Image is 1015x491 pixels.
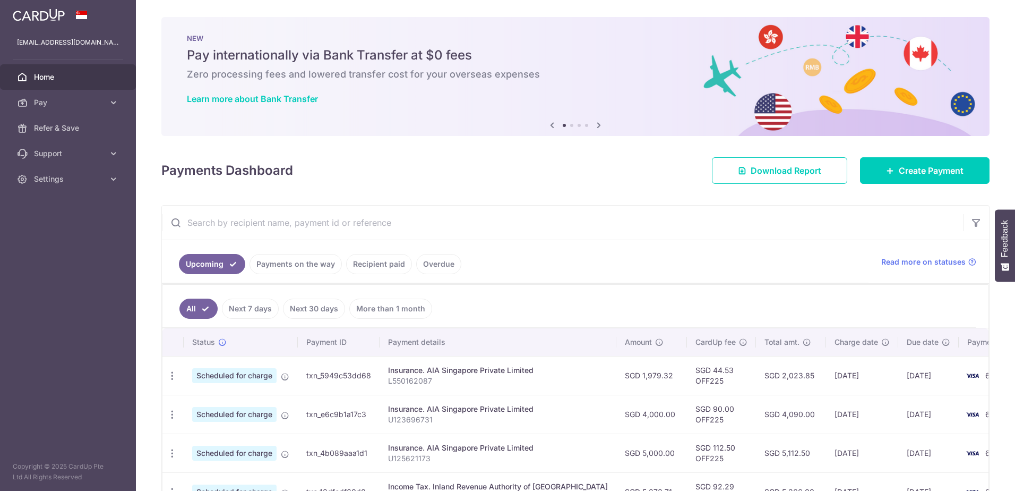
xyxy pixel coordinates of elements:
[388,414,608,425] p: U123696731
[995,209,1015,282] button: Feedback - Show survey
[616,434,687,472] td: SGD 5,000.00
[380,328,616,356] th: Payment details
[192,446,277,461] span: Scheduled for charge
[898,395,959,434] td: [DATE]
[222,299,279,319] a: Next 7 days
[162,206,964,240] input: Search by recipient name, payment id or reference
[388,443,608,453] div: Insurance. AIA Singapore Private Limited
[416,254,461,274] a: Overdue
[826,434,898,472] td: [DATE]
[1000,220,1010,257] span: Feedback
[756,434,826,472] td: SGD 5,112.50
[388,365,608,376] div: Insurance. AIA Singapore Private Limited
[756,395,826,434] td: SGD 4,090.00
[616,395,687,434] td: SGD 4,000.00
[179,254,245,274] a: Upcoming
[962,447,983,460] img: Bank Card
[349,299,432,319] a: More than 1 month
[34,97,104,108] span: Pay
[192,368,277,383] span: Scheduled for charge
[298,434,380,472] td: txn_4b089aaa1d1
[250,254,342,274] a: Payments on the way
[687,395,756,434] td: SGD 90.00 OFF225
[985,410,1004,419] span: 6009
[756,356,826,395] td: SGD 2,023.85
[388,453,608,464] p: U125621173
[34,148,104,159] span: Support
[687,434,756,472] td: SGD 112.50 OFF225
[764,337,799,348] span: Total amt.
[298,356,380,395] td: txn_5949c53dd68
[898,356,959,395] td: [DATE]
[687,356,756,395] td: SGD 44.53 OFF225
[187,68,964,81] h6: Zero processing fees and lowered transfer cost for your overseas expenses
[17,37,119,48] p: [EMAIL_ADDRESS][DOMAIN_NAME]
[34,72,104,82] span: Home
[161,161,293,180] h4: Payments Dashboard
[298,328,380,356] th: Payment ID
[695,337,736,348] span: CardUp fee
[187,47,964,64] h5: Pay internationally via Bank Transfer at $0 fees
[34,174,104,184] span: Settings
[192,407,277,422] span: Scheduled for charge
[616,356,687,395] td: SGD 1,979.32
[881,257,976,267] a: Read more on statuses
[283,299,345,319] a: Next 30 days
[985,448,1004,458] span: 6009
[187,94,318,104] a: Learn more about Bank Transfer
[962,408,983,421] img: Bank Card
[899,164,964,177] span: Create Payment
[907,337,939,348] span: Due date
[298,395,380,434] td: txn_e6c9b1a17c3
[826,356,898,395] td: [DATE]
[860,157,990,184] a: Create Payment
[962,369,983,382] img: Bank Card
[898,434,959,472] td: [DATE]
[881,257,966,267] span: Read more on statuses
[179,299,218,319] a: All
[388,404,608,414] div: Insurance. AIA Singapore Private Limited
[985,371,1004,380] span: 6009
[712,157,847,184] a: Download Report
[161,17,990,136] img: Bank transfer banner
[751,164,821,177] span: Download Report
[34,123,104,133] span: Refer & Save
[625,337,652,348] span: Amount
[192,337,215,348] span: Status
[346,254,412,274] a: Recipient paid
[388,376,608,386] p: L550162087
[835,337,878,348] span: Charge date
[187,34,964,43] p: NEW
[13,9,65,21] img: CardUp
[826,395,898,434] td: [DATE]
